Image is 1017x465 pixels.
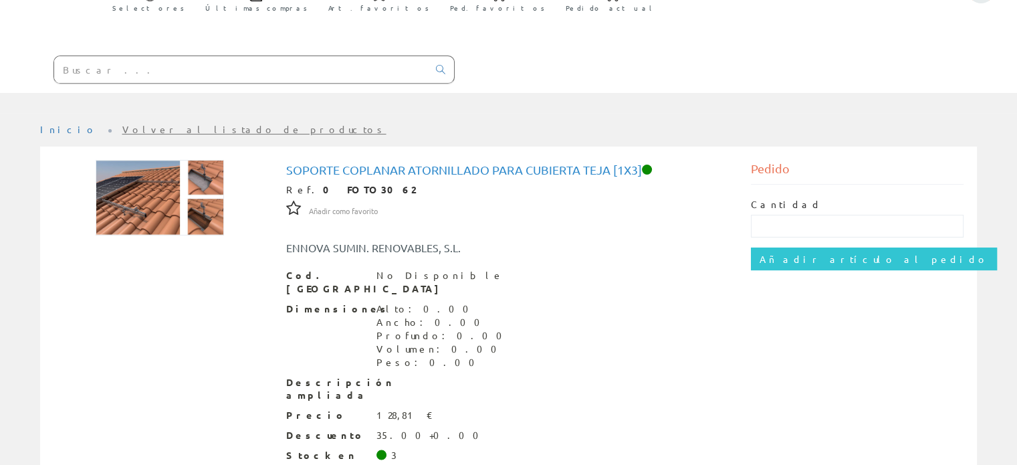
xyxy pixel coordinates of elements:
[376,329,510,343] div: Profundo: 0.00
[376,302,510,316] div: Alto: 0.00
[286,429,366,442] span: Descuento
[566,1,657,15] span: Pedido actual
[205,1,308,15] span: Últimas compras
[40,123,97,135] a: Inicio
[286,409,366,422] span: Precio
[376,409,433,422] div: 128,81 €
[122,123,386,135] a: Volver al listado de productos
[751,160,964,185] div: Pedido
[54,56,428,83] input: Buscar ...
[751,198,822,211] label: Cantidad
[323,183,415,195] strong: 0 FOTO3062
[96,160,224,236] img: Foto artículo Soporte coplanar atornillado para cubierta teja [1x3] (192x112.54445664105)
[286,163,731,177] h1: Soporte coplanar atornillado para cubierta teja [1x3]
[391,449,397,462] div: 3
[276,240,548,256] div: ENNOVA SUMIN. RENOVABLES, S.L.
[376,356,510,369] div: Peso: 0.00
[286,302,366,316] span: Dimensiones
[376,429,487,442] div: 35.00+0.00
[112,1,185,15] span: Selectores
[376,269,503,282] div: No Disponible
[376,316,510,329] div: Ancho: 0.00
[751,248,997,270] input: Añadir artículo al pedido
[328,1,429,15] span: Art. favoritos
[450,1,545,15] span: Ped. favoritos
[309,206,378,217] span: Añadir como favorito
[286,269,366,296] span: Cod. [GEOGRAPHIC_DATA]
[286,183,731,197] div: Ref.
[286,376,366,403] span: Descripción ampliada
[309,204,378,216] a: Añadir como favorito
[376,343,510,356] div: Volumen: 0.00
